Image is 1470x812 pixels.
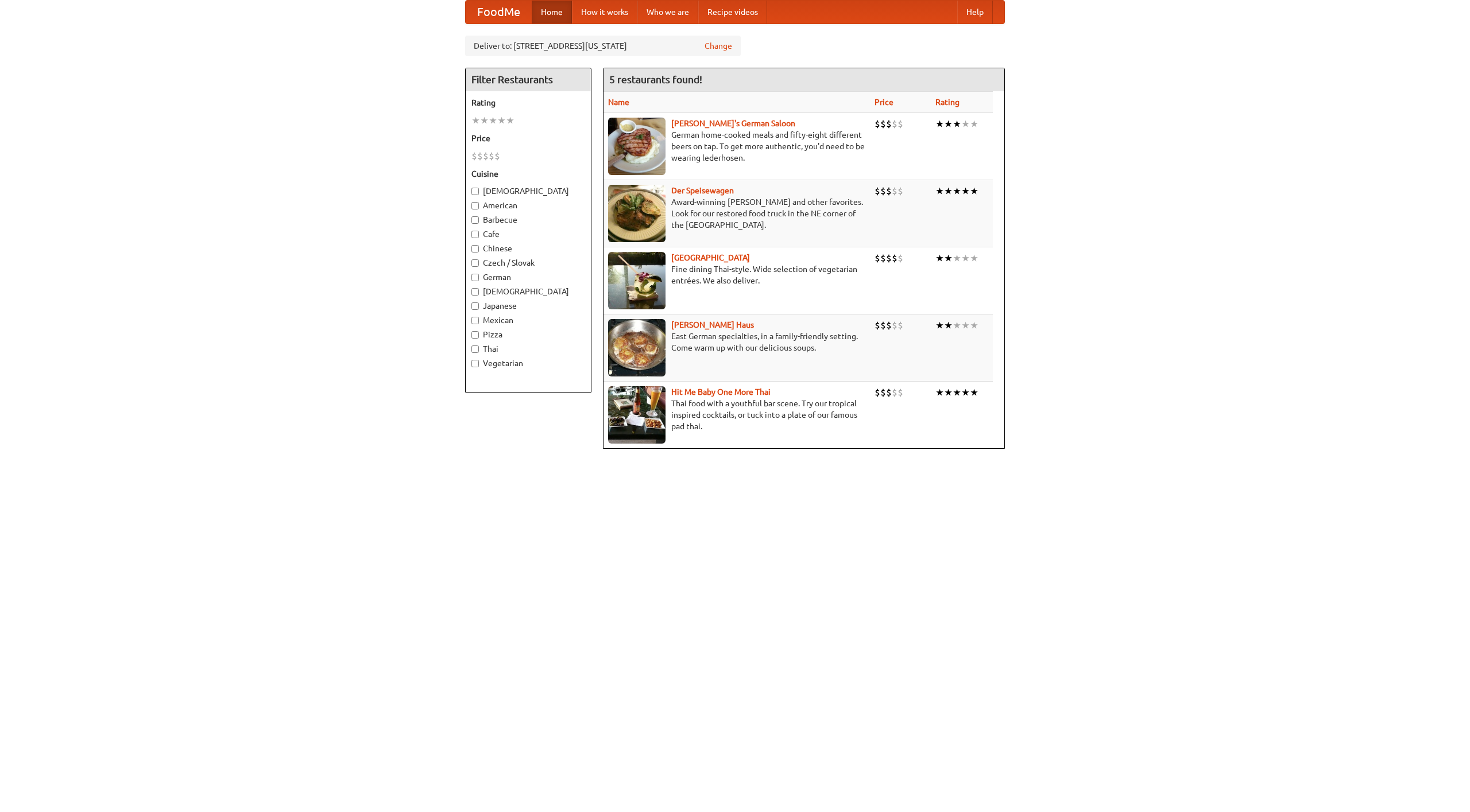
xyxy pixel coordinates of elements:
h5: Price [471,133,585,144]
li: ★ [471,114,480,127]
li: ★ [935,252,944,265]
li: ★ [944,118,953,130]
input: Japanese [471,302,479,310]
p: Fine dining Thai-style. Wide selection of vegetarian entrées. We also deliver. [608,263,865,286]
img: esthers.jpg [608,118,666,175]
li: $ [477,150,483,162]
li: $ [483,150,489,162]
li: $ [880,319,886,332]
li: ★ [953,319,961,332]
li: $ [898,185,903,197]
label: Cafe [471,228,585,240]
li: $ [898,118,903,130]
input: Pizza [471,331,479,339]
p: German home-cooked meals and fifty-eight different beers on tap. To get more authentic, you'd nee... [608,129,865,164]
b: [PERSON_NAME]'s German Saloon [671,119,795,128]
a: Price [875,98,893,107]
label: Pizza [471,329,585,340]
a: Who we are [637,1,698,24]
li: $ [886,252,892,265]
li: $ [898,252,903,265]
input: Mexican [471,317,479,324]
a: Help [957,1,993,24]
input: Czech / Slovak [471,259,479,267]
li: ★ [970,252,978,265]
label: [DEMOGRAPHIC_DATA] [471,185,585,197]
li: ★ [944,319,953,332]
li: $ [875,185,880,197]
li: ★ [935,386,944,399]
li: ★ [953,252,961,265]
label: Barbecue [471,214,585,226]
input: Thai [471,345,479,353]
label: Czech / Slovak [471,257,585,269]
label: Vegetarian [471,358,585,369]
li: $ [494,150,500,162]
a: [GEOGRAPHIC_DATA] [671,253,750,262]
li: ★ [953,118,961,130]
input: American [471,202,479,209]
li: ★ [970,319,978,332]
p: Award-winning [PERSON_NAME] and other favorites. Look for our restored food truck in the NE corne... [608,196,865,231]
input: Cafe [471,231,479,238]
li: ★ [961,252,970,265]
li: $ [892,386,898,399]
li: ★ [953,386,961,399]
li: ★ [935,118,944,130]
li: $ [875,118,880,130]
a: Name [608,98,629,107]
a: [PERSON_NAME] Haus [671,320,754,329]
input: Vegetarian [471,360,479,367]
input: German [471,274,479,281]
a: Recipe videos [698,1,767,24]
li: $ [886,118,892,130]
a: FoodMe [466,1,532,24]
input: Chinese [471,245,479,252]
li: ★ [489,114,497,127]
li: $ [892,252,898,265]
a: Home [532,1,572,24]
li: ★ [935,319,944,332]
li: ★ [961,319,970,332]
li: ★ [480,114,489,127]
li: ★ [935,185,944,197]
li: ★ [944,185,953,197]
input: [DEMOGRAPHIC_DATA] [471,188,479,195]
li: $ [875,386,880,399]
li: $ [886,319,892,332]
label: Japanese [471,300,585,312]
label: [DEMOGRAPHIC_DATA] [471,286,585,297]
li: $ [886,386,892,399]
li: $ [892,118,898,130]
li: $ [880,252,886,265]
li: $ [880,386,886,399]
div: Deliver to: [STREET_ADDRESS][US_STATE] [465,36,741,56]
li: ★ [944,252,953,265]
h4: Filter Restaurants [466,68,591,91]
li: $ [880,118,886,130]
li: $ [471,150,477,162]
ng-pluralize: 5 restaurants found! [609,74,702,85]
li: $ [875,252,880,265]
label: Chinese [471,243,585,254]
img: speisewagen.jpg [608,185,666,242]
li: $ [886,185,892,197]
p: East German specialties, in a family-friendly setting. Come warm up with our delicious soups. [608,331,865,353]
h5: Cuisine [471,168,585,180]
label: German [471,271,585,283]
label: Mexican [471,314,585,326]
li: $ [892,319,898,332]
a: Der Speisewagen [671,186,734,195]
label: American [471,200,585,211]
img: kohlhaus.jpg [608,319,666,376]
li: ★ [961,386,970,399]
li: ★ [970,185,978,197]
h5: Rating [471,97,585,108]
li: ★ [506,114,514,127]
li: ★ [944,386,953,399]
a: Hit Me Baby One More Thai [671,387,771,397]
img: satay.jpg [608,252,666,309]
